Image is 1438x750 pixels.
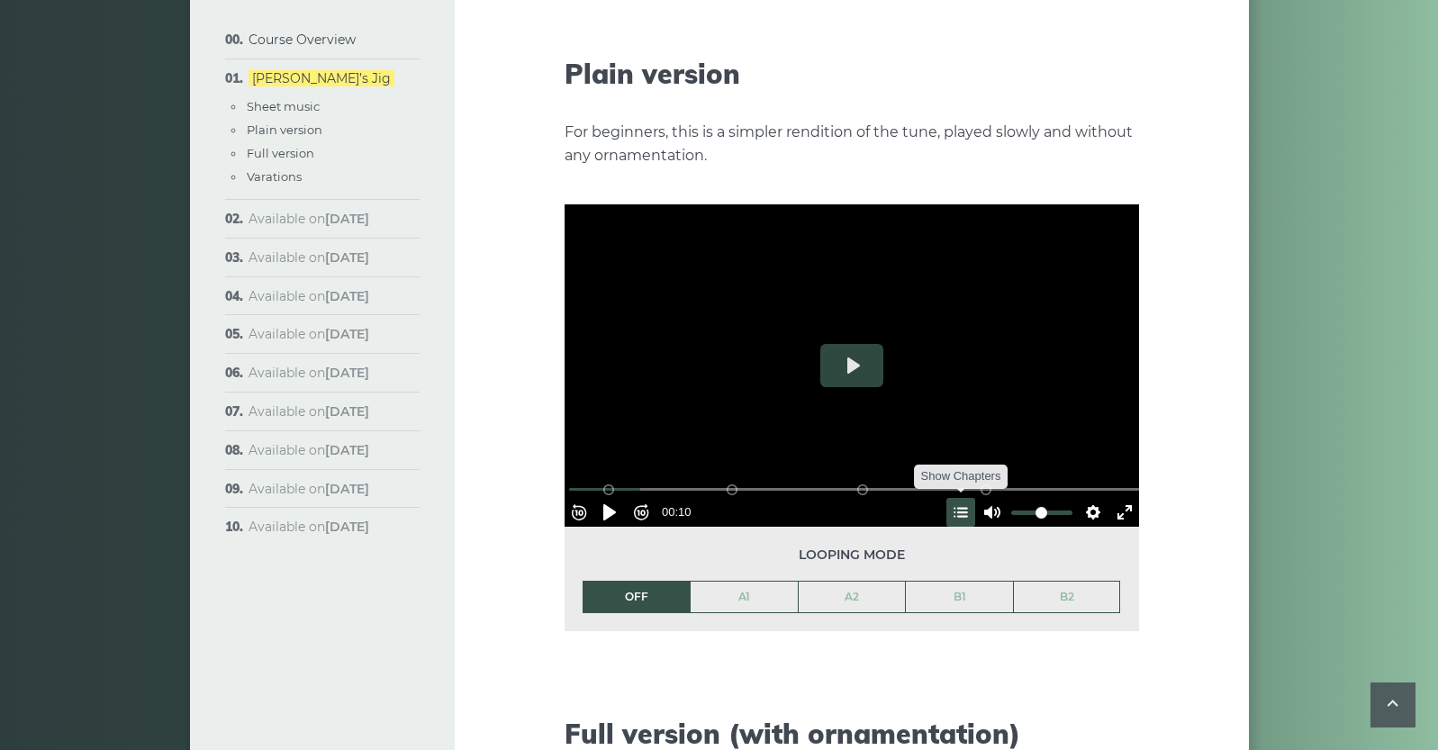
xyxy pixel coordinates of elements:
[906,582,1013,612] a: B1
[325,403,369,420] strong: [DATE]
[247,99,320,113] a: Sheet music
[249,288,369,304] span: Available on
[249,32,356,48] a: Course Overview
[247,146,314,160] a: Full version
[565,718,1139,750] h2: Full version (with ornamentation)
[565,58,1139,90] h2: Plain version
[325,481,369,497] strong: [DATE]
[247,169,302,184] a: Varations
[583,545,1121,565] span: Looping mode
[325,519,369,535] strong: [DATE]
[249,211,369,227] span: Available on
[565,121,1139,167] p: For beginners, this is a simpler rendition of the tune, played slowly and without any ornamentation.
[325,288,369,304] strong: [DATE]
[249,249,369,266] span: Available on
[691,582,798,612] a: A1
[325,365,369,381] strong: [DATE]
[249,326,369,342] span: Available on
[325,326,369,342] strong: [DATE]
[249,481,369,497] span: Available on
[1014,582,1120,612] a: B2
[249,403,369,420] span: Available on
[325,442,369,458] strong: [DATE]
[249,442,369,458] span: Available on
[249,365,369,381] span: Available on
[325,249,369,266] strong: [DATE]
[325,211,369,227] strong: [DATE]
[249,519,369,535] span: Available on
[799,582,906,612] a: A2
[249,70,394,86] a: [PERSON_NAME]’s Jig
[247,122,322,137] a: Plain version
